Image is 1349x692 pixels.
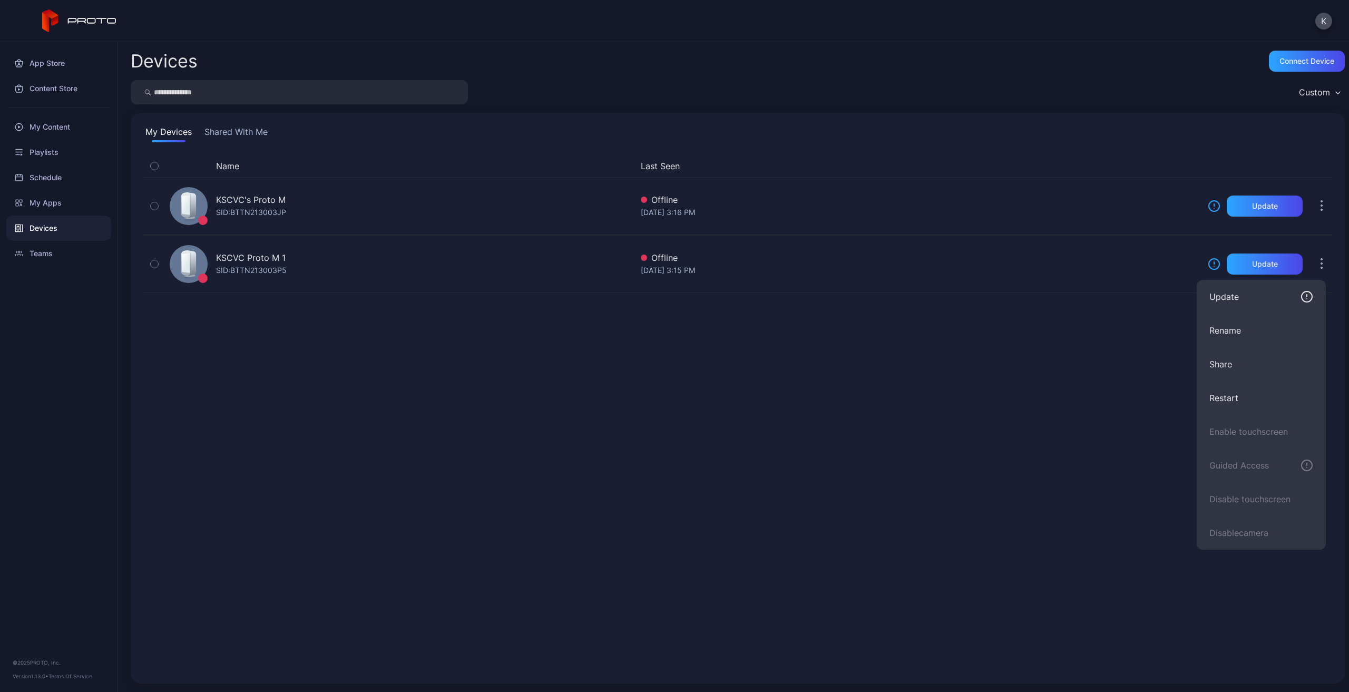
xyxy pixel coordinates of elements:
button: Connect device [1269,51,1345,72]
button: Update [1227,196,1303,217]
button: Name [216,160,239,172]
div: Connect device [1279,57,1334,65]
a: My Apps [6,190,111,216]
button: Update [1227,254,1303,275]
button: Disablecamera [1197,516,1326,550]
button: Last Seen [641,160,1195,172]
div: KSCVC Proto M 1 [216,251,286,264]
button: Enable touchscreen [1197,415,1326,449]
div: Update [1252,260,1278,268]
button: Rename [1197,314,1326,347]
button: Custom [1294,80,1345,104]
div: SID: BTTN213003JP [216,206,286,219]
a: Playlists [6,140,111,165]
span: Version 1.13.0 • [13,673,48,679]
div: SID: BTTN213003P5 [216,264,287,277]
div: Options [1311,160,1332,172]
div: Update [1252,202,1278,210]
a: Content Store [6,76,111,101]
a: Terms Of Service [48,673,92,679]
button: Shared With Me [202,125,270,142]
button: Disable touchscreen [1197,482,1326,516]
button: Update [1197,280,1326,314]
h2: Devices [131,52,198,71]
div: [DATE] 3:16 PM [641,206,1199,219]
div: Custom [1299,87,1330,98]
div: Update Device [1204,160,1298,172]
div: Update [1209,290,1239,303]
div: © 2025 PROTO, Inc. [13,658,105,667]
button: Guided Access [1197,449,1326,482]
button: Restart [1197,381,1326,415]
div: KSCVC's Proto M [216,193,286,206]
a: Teams [6,241,111,266]
div: Guided Access [1209,459,1269,472]
div: Offline [641,251,1199,264]
a: App Store [6,51,111,76]
button: K [1315,13,1332,30]
button: Share [1197,347,1326,381]
div: [DATE] 3:15 PM [641,264,1199,277]
div: Offline [641,193,1199,206]
a: Devices [6,216,111,241]
a: My Content [6,114,111,140]
a: Schedule [6,165,111,190]
button: My Devices [143,125,194,142]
